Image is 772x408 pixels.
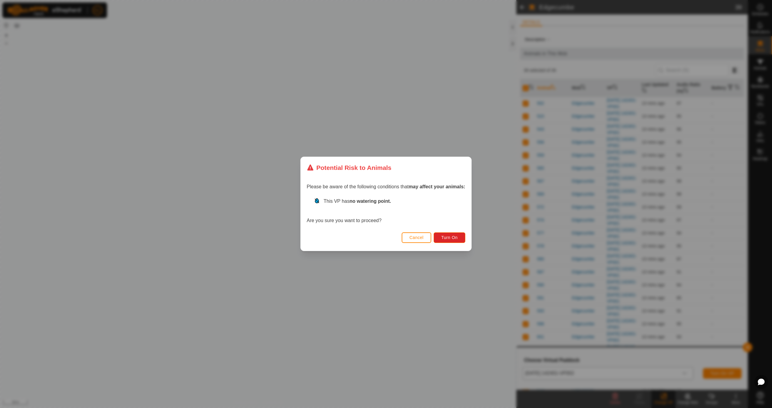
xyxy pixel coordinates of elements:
[307,163,391,172] div: Potential Risk to Animals
[324,199,391,204] span: This VP has
[307,198,465,225] div: Are you sure you want to proceed?
[434,232,465,243] button: Turn On
[441,235,458,240] span: Turn On
[409,184,465,190] strong: may affect your animals:
[410,235,424,240] span: Cancel
[350,199,391,204] strong: no watering point.
[402,232,432,243] button: Cancel
[307,184,465,190] span: Please be aware of the following conditions that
